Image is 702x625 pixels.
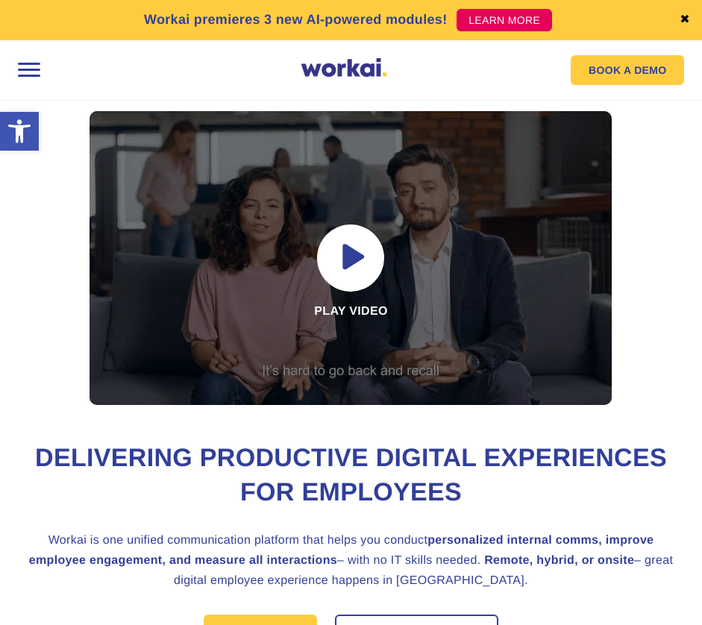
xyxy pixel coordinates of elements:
[29,534,654,567] strong: personalized internal comms, improve employee engagement, and measure all interactions
[29,534,654,567] h2: Workai is one unified communication platform that helps you conduct – with no IT skills needed.
[680,14,690,26] a: ✖
[144,10,448,30] p: Workai premieres 3 new AI-powered modules!
[484,554,634,567] strong: Remote, hybrid, or onsite
[571,55,684,85] a: BOOK A DEMO
[90,111,612,405] div: Play video
[457,9,552,31] a: LEARN MORE
[22,442,680,510] h1: Delivering Productive Digital Experiences for Employees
